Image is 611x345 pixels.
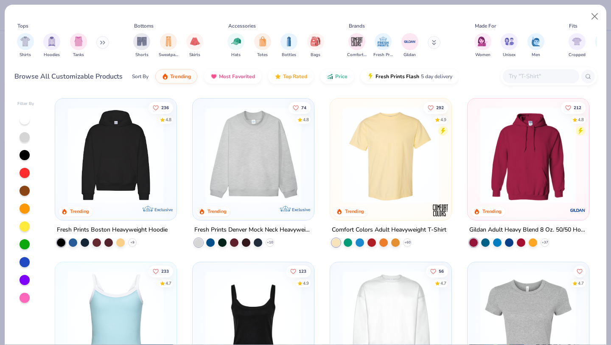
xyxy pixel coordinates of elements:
[166,116,172,123] div: 4.8
[307,33,324,58] div: filter for Bags
[320,69,354,84] button: Price
[475,52,490,58] span: Women
[404,52,416,58] span: Gildan
[280,33,297,58] div: filter for Bottles
[231,37,241,46] img: Hats Image
[572,37,582,46] img: Cropped Image
[132,73,149,80] div: Sort By
[474,33,491,58] div: filter for Women
[254,33,271,58] button: filter button
[190,37,200,46] img: Skirts Image
[280,33,297,58] button: filter button
[504,37,514,46] img: Unisex Image
[436,105,444,110] span: 292
[303,116,309,123] div: 4.8
[569,22,577,30] div: Fits
[299,269,306,273] span: 123
[267,240,273,245] span: + 10
[401,33,418,58] button: filter button
[587,8,603,25] button: Close
[133,33,150,58] div: filter for Shorts
[377,35,390,48] img: Fresh Prints Image
[164,37,173,46] img: Sweatpants Image
[350,35,363,48] img: Comfort Colors Image
[284,37,294,46] img: Bottles Image
[47,37,56,46] img: Hoodies Image
[282,52,296,58] span: Bottles
[501,33,518,58] div: filter for Unisex
[137,37,147,46] img: Shorts Image
[311,37,320,46] img: Bags Image
[527,33,544,58] button: filter button
[426,265,448,277] button: Like
[307,33,324,58] button: filter button
[43,33,60,58] button: filter button
[508,71,573,81] input: Try "T-Shirt"
[373,33,393,58] button: filter button
[74,37,83,46] img: Tanks Image
[162,269,169,273] span: 233
[159,33,178,58] button: filter button
[439,269,444,273] span: 56
[561,102,586,113] button: Like
[569,202,586,219] img: Gildan logo
[501,33,518,58] button: filter button
[70,33,87,58] button: filter button
[166,280,172,286] div: 4.7
[170,73,191,80] span: Trending
[227,33,244,58] button: filter button
[332,225,446,235] div: Comfort Colors Adult Heavyweight T-Shirt
[17,101,34,107] div: Filter By
[478,37,488,46] img: Women Image
[17,33,34,58] div: filter for Shirts
[135,52,149,58] span: Shorts
[17,33,34,58] button: filter button
[474,33,491,58] button: filter button
[421,72,452,82] span: 5 day delivery
[186,33,203,58] div: filter for Skirts
[254,33,271,58] div: filter for Totes
[373,52,393,58] span: Fresh Prints
[257,52,268,58] span: Totes
[17,22,28,30] div: Tops
[64,107,168,203] img: 91acfc32-fd48-4d6b-bdad-a4c1a30ac3fc
[347,52,367,58] span: Comfort Colors
[301,105,306,110] span: 74
[303,280,309,286] div: 4.9
[275,73,281,80] img: TopRated.gif
[289,102,311,113] button: Like
[70,33,87,58] div: filter for Tanks
[204,69,261,84] button: Most Favorited
[149,102,174,113] button: Like
[20,37,30,46] img: Shirts Image
[443,107,547,203] img: e55d29c3-c55d-459c-bfd9-9b1c499ab3c6
[159,33,178,58] div: filter for Sweatpants
[349,22,365,30] div: Brands
[347,33,367,58] div: filter for Comfort Colors
[133,33,150,58] button: filter button
[347,33,367,58] button: filter button
[231,52,241,58] span: Hats
[57,225,168,235] div: Fresh Prints Boston Heavyweight Hoodie
[376,73,419,80] span: Fresh Prints Flash
[367,73,374,80] img: flash.gif
[574,105,581,110] span: 212
[292,207,310,212] span: Exclusive
[268,69,314,84] button: Top Rated
[134,22,154,30] div: Bottoms
[503,52,516,58] span: Unisex
[527,33,544,58] div: filter for Men
[162,73,168,80] img: trending.gif
[339,107,443,203] img: 029b8af0-80e6-406f-9fdc-fdf898547912
[219,73,255,80] span: Most Favorited
[154,207,173,212] span: Exclusive
[43,33,60,58] div: filter for Hoodies
[531,37,541,46] img: Men Image
[475,22,496,30] div: Made For
[311,52,320,58] span: Bags
[401,33,418,58] div: filter for Gildan
[440,116,446,123] div: 4.9
[335,73,348,80] span: Price
[44,52,60,58] span: Hoodies
[578,116,584,123] div: 4.8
